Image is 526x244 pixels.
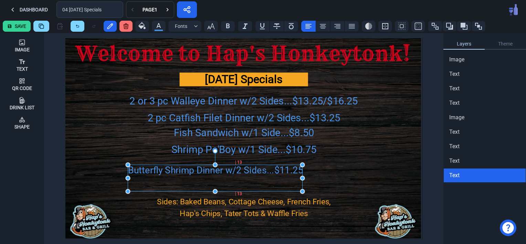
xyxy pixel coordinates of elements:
[3,113,41,132] button: Shape
[3,55,41,74] button: Text
[141,7,159,12] div: Page 1
[10,105,34,110] div: Drink List
[128,165,302,191] div: Butterfly Shrimp Dinner w/2 Sides...$11.25
[167,125,321,140] div: Fish Sandwich w/1 Side...$8.50
[138,1,161,18] button: Page1
[179,73,308,87] div: [DATE] Specials
[3,94,41,113] button: Drink List
[171,23,191,30] div: Fonts
[168,21,201,32] button: Fonts
[443,39,485,50] a: Layers
[114,93,372,109] div: 2 or 3 pc Walleye Dinner w/2 Sides...$13.25/$16.25
[237,191,242,197] div: 13
[169,142,319,157] div: Shrimp Po'Boy w/1 Side...$10.75
[3,36,41,55] button: Image
[17,67,28,71] div: Text
[449,55,464,64] span: Image
[12,86,32,91] div: Qr Code
[449,142,460,151] span: Text
[509,4,518,15] img: Pub Menu
[449,171,460,180] span: Text
[3,1,54,18] button: Dashboard
[3,74,41,94] button: Qr Code
[449,70,460,78] span: Text
[145,110,343,125] div: 2 pc Catfish Filet Dinner w/2 Sides...$13.25
[3,21,31,32] button: Save
[14,124,30,129] div: Shape
[449,128,460,136] span: Text
[485,39,526,50] a: Theme
[449,157,460,165] span: Text
[15,47,30,52] div: Image
[147,196,341,219] div: Sides: Baked Beans, Cottage Cheese, French Fries, Hap's Chips, Tater Tots & Waffle Fries
[449,99,460,107] span: Text
[449,84,460,93] span: Text
[449,113,464,122] span: Image
[237,160,242,166] div: 13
